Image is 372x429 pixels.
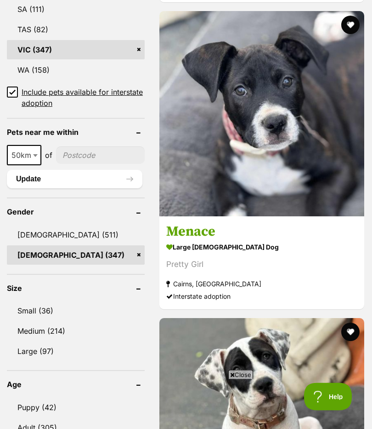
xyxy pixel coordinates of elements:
a: Small (36) [7,301,145,321]
span: Close [228,370,253,379]
button: Update [7,170,142,189]
a: Include pets available for interstate adoption [7,87,145,109]
header: Size [7,284,145,293]
span: of [45,150,52,161]
header: Age [7,381,145,389]
strong: large [DEMOGRAPHIC_DATA] Dog [166,241,357,254]
button: favourite [341,16,360,35]
span: 50km [7,145,41,166]
span: Include pets available for interstate adoption [22,87,145,109]
iframe: Help Scout Beacon - Open [304,383,354,411]
strong: Cairns, [GEOGRAPHIC_DATA] [166,278,357,290]
input: postcode [56,147,145,164]
header: Gender [7,208,145,216]
iframe: Advertisement [19,383,353,424]
img: Menace - Mastiff Dog [159,12,364,217]
a: Large (97) [7,342,145,361]
a: [DEMOGRAPHIC_DATA] (347) [7,246,145,265]
a: WA (158) [7,61,145,80]
div: Pretty Girl [166,259,357,271]
span: 50km [8,149,40,162]
a: Menace large [DEMOGRAPHIC_DATA] Dog Pretty Girl Cairns, [GEOGRAPHIC_DATA] Interstate adoption [159,216,364,310]
button: favourite [341,323,360,342]
a: TAS (82) [7,20,145,40]
a: Puppy (42) [7,398,145,417]
a: VIC (347) [7,41,145,60]
h3: Menace [166,223,357,241]
header: Pets near me within [7,128,145,137]
div: Interstate adoption [166,290,357,303]
a: Medium (214) [7,322,145,341]
a: [DEMOGRAPHIC_DATA] (511) [7,226,145,245]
